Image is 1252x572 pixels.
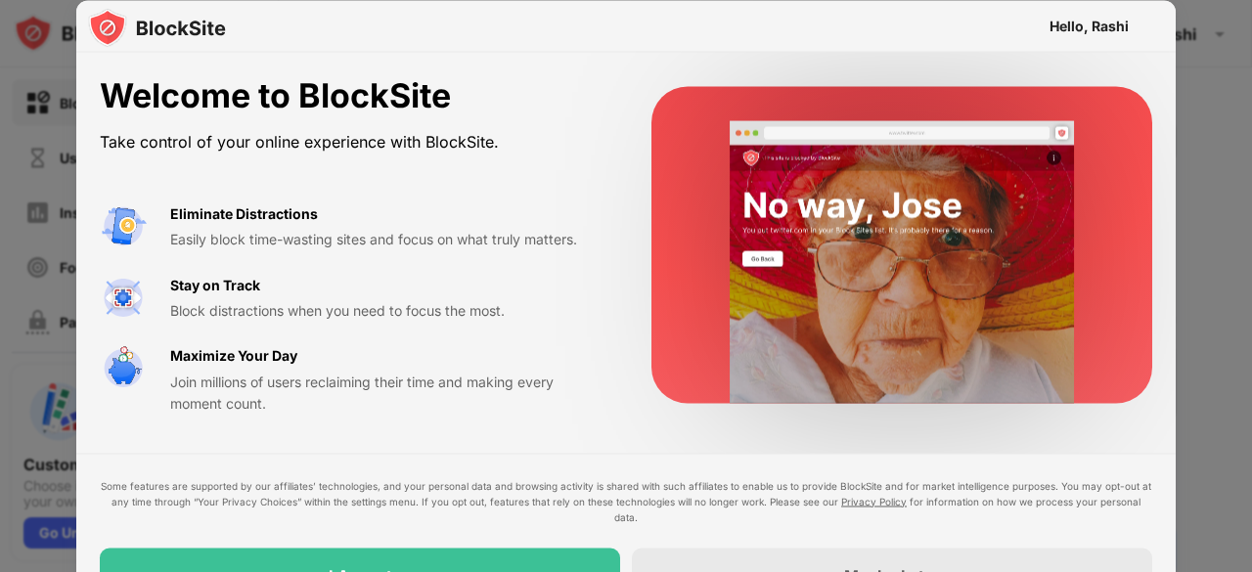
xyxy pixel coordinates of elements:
div: Maximize Your Day [170,345,297,367]
img: logo-blocksite.svg [88,8,226,47]
div: Eliminate Distractions [170,202,318,224]
div: Some features are supported by our affiliates’ technologies, and your personal data and browsing ... [100,477,1152,524]
div: Stay on Track [170,274,260,295]
div: Take control of your online experience with BlockSite. [100,127,604,155]
div: Easily block time-wasting sites and focus on what truly matters. [170,229,604,250]
img: value-focus.svg [100,274,147,321]
div: Welcome to BlockSite [100,76,604,116]
div: Join millions of users reclaiming their time and making every moment count. [170,371,604,415]
img: value-safe-time.svg [100,345,147,392]
div: Hello, Rashi [1050,18,1129,33]
div: Block distractions when you need to focus the most. [170,299,604,321]
a: Privacy Policy [841,495,907,506]
img: value-avoid-distractions.svg [100,202,147,249]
